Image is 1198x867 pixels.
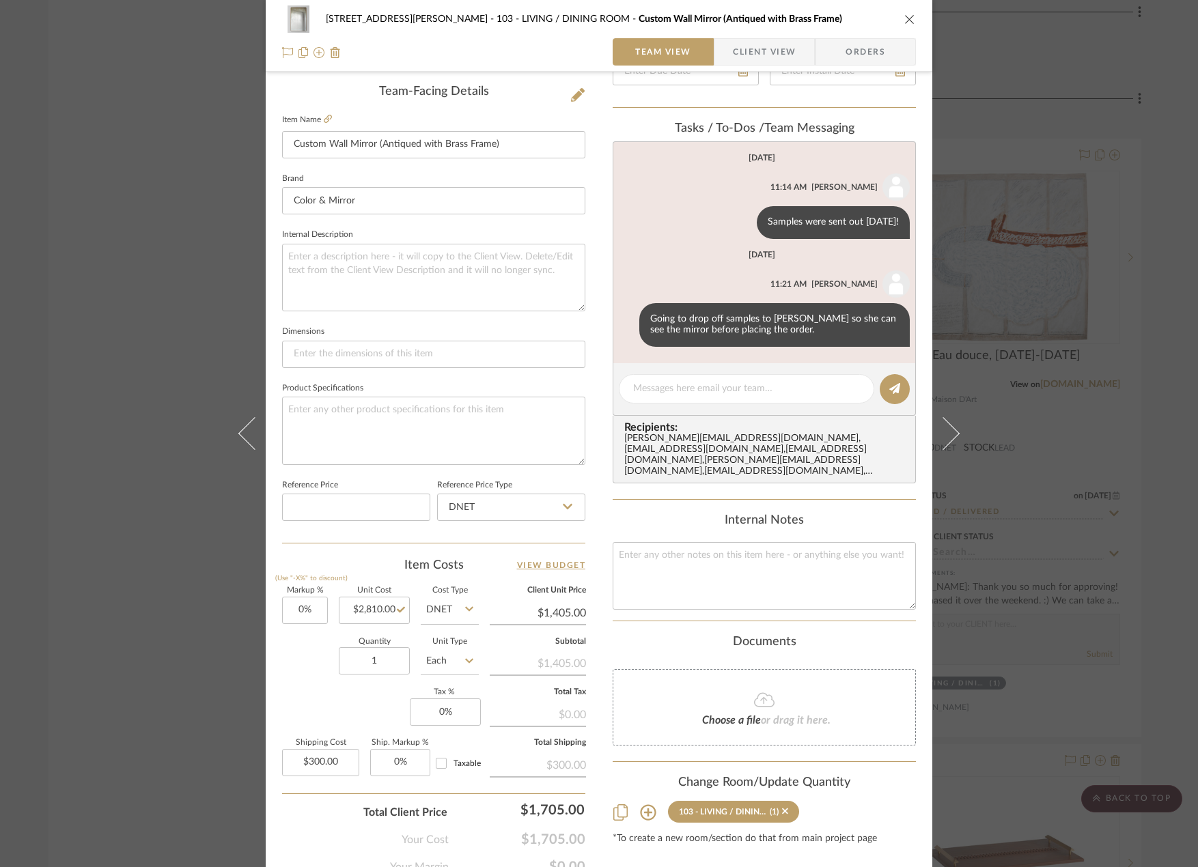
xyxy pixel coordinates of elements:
[449,832,585,848] span: $1,705.00
[282,328,324,335] label: Dimensions
[613,513,916,528] div: Internal Notes
[339,587,410,594] label: Unit Cost
[282,385,363,392] label: Product Specifications
[770,278,807,290] div: 11:21 AM
[490,650,586,674] div: $1,405.00
[282,187,585,214] input: Enter Brand
[757,206,910,239] div: Samples were sent out [DATE]!
[831,38,900,66] span: Orders
[421,587,479,594] label: Cost Type
[402,832,449,848] span: Your Cost
[363,804,447,821] span: Total Client Price
[679,807,766,816] div: 103 - LIVING / DINING ROOM
[282,131,585,158] input: Enter Item Name
[761,715,831,726] span: or drag it here.
[613,635,916,650] div: Documents
[282,587,328,594] label: Markup %
[490,689,586,696] label: Total Tax
[282,5,315,33] img: 52afd73b-eeb2-483d-b6a8-947f4448667e_48x40.jpg
[749,153,775,162] div: [DATE]
[517,557,586,573] a: View Budget
[882,270,910,298] img: user_avatar.png
[702,715,761,726] span: Choose a file
[490,587,586,594] label: Client Unit Price
[882,173,910,201] img: user_avatar.png
[613,776,916,791] div: Change Room/Update Quantity
[675,122,764,134] span: Tasks / To-Dos /
[497,14,639,24] span: 103 - LIVING / DINING ROOM
[811,278,878,290] div: [PERSON_NAME]
[454,796,591,823] div: $1,705.00
[454,759,481,767] span: Taxable
[370,739,430,746] label: Ship. Markup %
[282,175,304,182] label: Brand
[639,14,842,24] span: Custom Wall Mirror (Antiqued with Brass Frame)
[437,482,512,489] label: Reference Price Type
[733,38,796,66] span: Client View
[282,557,585,573] div: Item Costs
[624,434,910,477] div: [PERSON_NAME][EMAIL_ADDRESS][DOMAIN_NAME] , [EMAIL_ADDRESS][DOMAIN_NAME] , [EMAIL_ADDRESS][DOMAIN...
[624,421,910,434] span: Recipients:
[326,14,497,24] span: [STREET_ADDRESS][PERSON_NAME]
[770,181,807,193] div: 11:14 AM
[282,482,338,489] label: Reference Price
[282,739,359,746] label: Shipping Cost
[282,85,585,100] div: Team-Facing Details
[282,341,585,368] input: Enter the dimensions of this item
[613,122,916,137] div: team Messaging
[811,181,878,193] div: [PERSON_NAME]
[749,250,775,259] div: [DATE]
[282,114,332,126] label: Item Name
[635,38,691,66] span: Team View
[410,689,479,696] label: Tax %
[904,13,916,25] button: close
[490,701,586,726] div: $0.00
[330,47,341,58] img: Remove from project
[639,303,910,347] div: Going to drop off samples to [PERSON_NAME] so she can see the mirror before placing the order.
[282,231,353,238] label: Internal Description
[490,638,586,645] label: Subtotal
[421,638,479,645] label: Unit Type
[339,638,410,645] label: Quantity
[613,834,916,844] div: *To create a new room/section do that from main project page
[770,807,779,816] div: (1)
[490,752,586,776] div: $300.00
[490,739,586,746] label: Total Shipping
